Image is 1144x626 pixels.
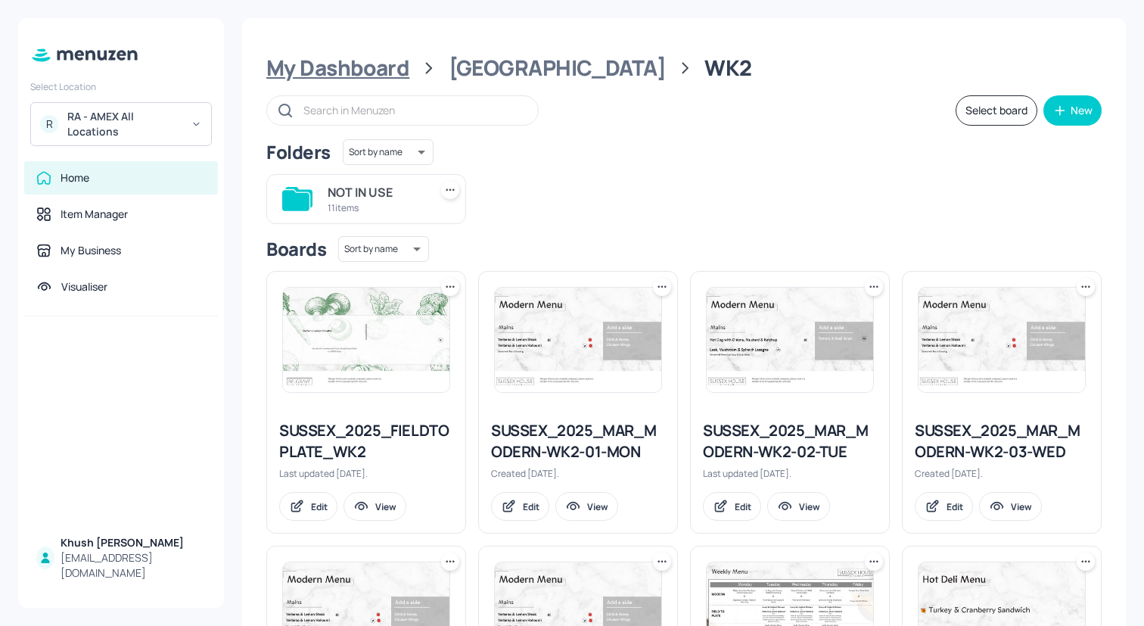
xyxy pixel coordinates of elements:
div: Folders [266,140,331,164]
div: My Dashboard [266,55,409,82]
div: View [1011,500,1032,513]
div: Item Manager [61,207,128,222]
div: Select Location [30,80,212,93]
img: 2025-07-04-17516403024860pdffleal79.jpeg [919,288,1085,392]
div: SUSSEX_2025_MAR_MODERN-WK2-03-WED [915,420,1089,462]
div: WK2 [704,55,751,82]
input: Search in Menuzen [303,99,523,121]
div: 11 items [328,201,423,214]
div: Created [DATE]. [491,467,665,480]
button: Select board [956,95,1037,126]
div: Edit [735,500,751,513]
div: Home [61,170,89,185]
div: Edit [523,500,539,513]
div: [GEOGRAPHIC_DATA] [449,55,666,82]
div: RA - AMEX All Locations [67,109,182,139]
div: NOT IN USE [328,183,423,201]
div: View [587,500,608,513]
div: [EMAIL_ADDRESS][DOMAIN_NAME] [61,550,206,581]
div: SUSSEX_2025_FIELDTOPLATE_WK2 [279,420,453,462]
div: Created [DATE]. [915,467,1089,480]
div: View [375,500,396,513]
div: SUSSEX_2025_MAR_MODERN-WK2-01-MON [491,420,665,462]
div: Sort by name [343,137,434,167]
div: My Business [61,243,121,258]
img: 2025-09-26-1758898920938r1q0miokpjp.jpeg [707,288,873,392]
div: Edit [947,500,963,513]
button: New [1043,95,1102,126]
img: 2025-07-04-17516403024860pdffleal79.jpeg [495,288,661,392]
div: New [1071,105,1093,116]
img: 2025-09-24-175871727869123n0h0t6cot.jpeg [283,288,449,392]
div: Last updated [DATE]. [279,467,453,480]
div: R [40,115,58,133]
div: View [799,500,820,513]
div: Boards [266,237,326,261]
div: Last updated [DATE]. [703,467,877,480]
div: Khush [PERSON_NAME] [61,535,206,550]
div: Visualiser [61,279,107,294]
div: SUSSEX_2025_MAR_MODERN-WK2-02-TUE [703,420,877,462]
div: Edit [311,500,328,513]
div: Sort by name [338,234,429,264]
